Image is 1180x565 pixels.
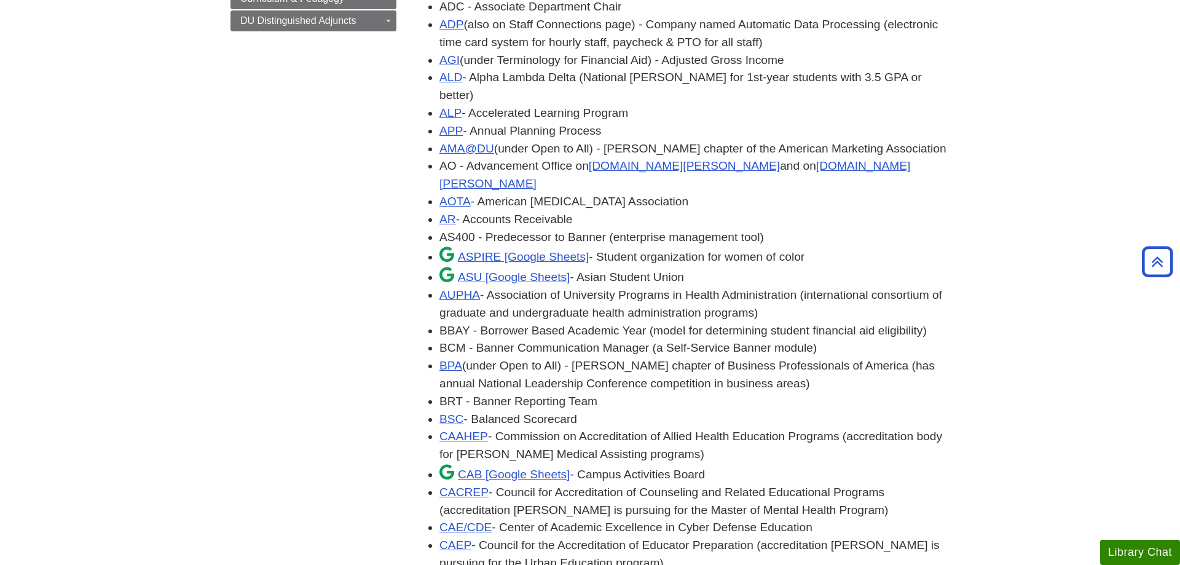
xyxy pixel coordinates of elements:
a: AR [439,213,456,226]
li: - Council for Accreditation of Counseling and Related Educational Programs (accreditation [PERSON... [439,484,950,520]
li: - Asian Student Union [439,266,950,286]
a: ALD [439,71,462,84]
li: (under Open to All) - [PERSON_NAME] chapter of Business Professionals of America (has annual Nati... [439,357,950,393]
li: - Annual Planning Process [439,122,950,140]
li: - Alpha Lambda Delta (National [PERSON_NAME] for 1st-year students with 3.5 GPA or better) [439,69,950,105]
li: - Center of Academic Excellence in Cyber Defense Education [439,519,950,537]
a: ALP [439,106,462,119]
a: CAB [439,468,570,481]
a: [DOMAIN_NAME][PERSON_NAME] [589,159,780,172]
button: Library Chat [1100,540,1180,565]
a: APP [439,124,463,137]
a: CAAHEP [439,430,488,443]
a: AOTA [439,195,471,208]
a: DE [476,521,492,534]
a: ASU [439,271,570,283]
li: BCM - Banner Communication Manager (a Self-Service Banner module) [439,339,950,357]
li: - Accounts Receivable [439,211,950,229]
li: - American [MEDICAL_DATA] Association [439,193,950,211]
a: ASPIRE [439,250,589,263]
a: AGI [439,53,460,66]
li: - Balanced Scorecard [439,411,950,429]
li: - Campus Activities Board [439,464,950,484]
li: AS400 - Predecessor to Banner (enterprise management tool) [439,229,950,247]
a: BSC [439,413,463,425]
li: AO - Advancement Office on and on [439,157,950,193]
a: CAE/C [439,521,476,534]
li: - Accelerated Learning Program [439,105,950,122]
a: BPA [439,359,462,372]
a: AUPHA [439,288,480,301]
li: BRT - Banner Reporting Team [439,393,950,411]
li: - Association of University Programs in Health Administration (international consortium of gradua... [439,286,950,322]
a: DU Distinguished Adjuncts [230,10,396,31]
li: (under Terminology for Financial Aid) - Adjusted Gross Income [439,52,950,69]
a: Back to Top [1138,253,1177,270]
a: CACREP [439,486,489,499]
li: BBAY - Borrower Based Academic Year (model for determining student financial aid eligibility) [439,322,950,340]
span: DU Distinguished Adjuncts [240,15,356,26]
li: (also on Staff Connections page) - Company named Automatic Data Processing (electronic time card ... [439,16,950,52]
li: - Student organization for women of color [439,246,950,266]
a: ADP [439,18,463,31]
a: AMA@DU [439,142,494,155]
li: - Commission on Accreditation of Allied Health Education Programs (accreditation body for [PERSON... [439,428,950,464]
li: (under Open to All) - [PERSON_NAME] chapter of the American Marketing Association [439,140,950,158]
a: CAEP [439,539,471,551]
